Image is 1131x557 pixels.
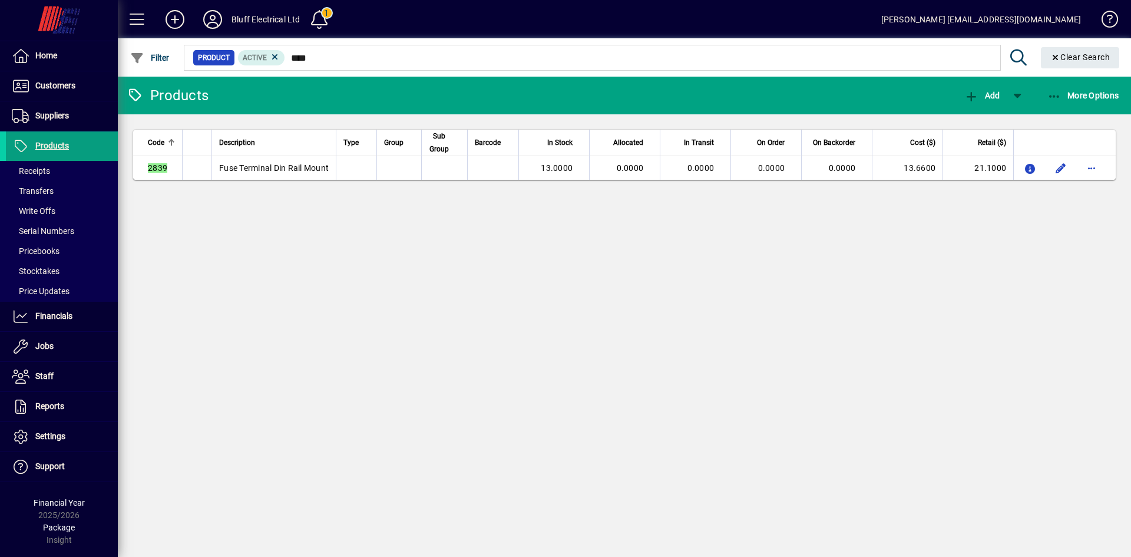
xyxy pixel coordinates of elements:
[943,156,1013,180] td: 21.1000
[243,54,267,62] span: Active
[881,10,1081,29] div: [PERSON_NAME] [EMAIL_ADDRESS][DOMAIN_NAME]
[1051,159,1070,177] button: Edit
[12,226,74,236] span: Serial Numbers
[148,136,175,149] div: Code
[429,130,449,156] span: Sub Group
[43,523,75,532] span: Package
[910,136,935,149] span: Cost ($)
[6,452,118,482] a: Support
[6,181,118,201] a: Transfers
[35,51,57,60] span: Home
[6,201,118,221] a: Write Offs
[1047,91,1119,100] span: More Options
[156,9,194,30] button: Add
[343,136,359,149] span: Type
[12,166,50,176] span: Receipts
[148,136,164,149] span: Code
[34,498,85,507] span: Financial Year
[35,371,54,381] span: Staff
[35,141,69,150] span: Products
[687,163,715,173] span: 0.0000
[12,206,55,216] span: Write Offs
[964,91,1000,100] span: Add
[12,186,54,196] span: Transfers
[526,136,583,149] div: In Stock
[35,401,64,411] span: Reports
[12,246,59,256] span: Pricebooks
[35,462,65,471] span: Support
[35,431,65,441] span: Settings
[6,302,118,331] a: Financials
[6,422,118,451] a: Settings
[829,163,856,173] span: 0.0000
[6,71,118,101] a: Customers
[872,156,943,180] td: 13.6600
[597,136,654,149] div: Allocated
[127,86,209,105] div: Products
[978,136,1006,149] span: Retail ($)
[12,266,59,276] span: Stocktakes
[35,81,75,90] span: Customers
[1093,2,1116,41] a: Knowledge Base
[6,281,118,301] a: Price Updates
[1050,52,1110,62] span: Clear Search
[6,261,118,281] a: Stocktakes
[384,136,404,149] span: Group
[1082,159,1101,177] button: More options
[198,52,230,64] span: Product
[475,136,501,149] span: Barcode
[6,362,118,391] a: Staff
[961,85,1003,106] button: Add
[6,332,118,361] a: Jobs
[475,136,511,149] div: Barcode
[130,53,170,62] span: Filter
[6,392,118,421] a: Reports
[219,136,255,149] span: Description
[194,9,232,30] button: Profile
[35,341,54,351] span: Jobs
[684,136,714,149] span: In Transit
[6,41,118,71] a: Home
[148,163,167,173] em: 2839
[547,136,573,149] span: In Stock
[384,136,414,149] div: Group
[6,161,118,181] a: Receipts
[813,136,855,149] span: On Backorder
[1044,85,1122,106] button: More Options
[541,163,573,173] span: 13.0000
[1041,47,1120,68] button: Clear
[757,136,785,149] span: On Order
[667,136,725,149] div: In Transit
[617,163,644,173] span: 0.0000
[613,136,643,149] span: Allocated
[758,163,785,173] span: 0.0000
[35,311,72,321] span: Financials
[127,47,173,68] button: Filter
[6,241,118,261] a: Pricebooks
[238,50,285,65] mat-chip: Activation Status: Active
[232,10,300,29] div: Bluff Electrical Ltd
[429,130,460,156] div: Sub Group
[219,136,329,149] div: Description
[738,136,795,149] div: On Order
[219,163,329,173] span: Fuse Terminal Din Rail Mount
[809,136,866,149] div: On Backorder
[6,221,118,241] a: Serial Numbers
[343,136,369,149] div: Type
[6,101,118,131] a: Suppliers
[12,286,70,296] span: Price Updates
[35,111,69,120] span: Suppliers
